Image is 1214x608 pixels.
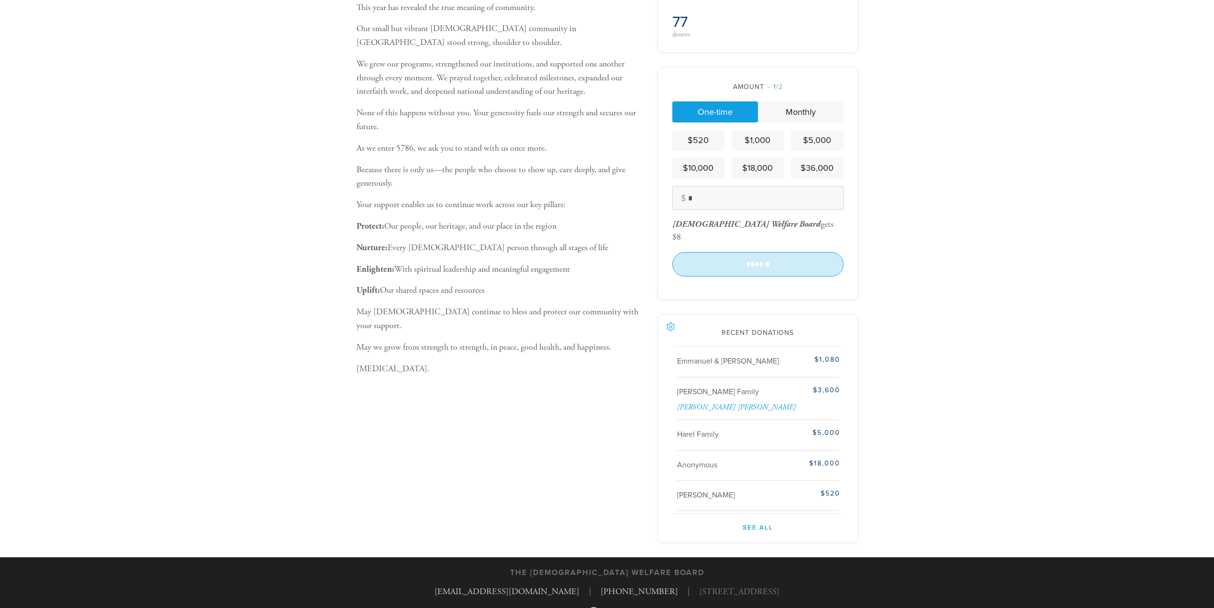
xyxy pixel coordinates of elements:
[676,134,721,147] div: $520
[783,428,840,438] div: $5,000
[672,232,681,243] div: $8
[699,585,780,598] span: [STREET_ADDRESS]
[356,362,643,376] p: [MEDICAL_DATA].
[356,305,643,333] p: May [DEMOGRAPHIC_DATA] continue to bless and protect our community with your support.
[356,285,380,296] b: Uplift:
[356,242,388,253] b: Nurture:
[677,403,840,412] div: [PERSON_NAME] [PERSON_NAME]
[688,585,690,598] span: |
[676,162,721,175] div: $10,000
[356,198,643,212] p: Your support enables us to continue work across our key pillars:
[773,83,776,91] span: 1
[672,219,821,230] span: [DEMOGRAPHIC_DATA] Welfare Board
[677,460,717,470] span: Anonymous
[356,221,384,232] b: Protect:
[791,158,843,178] a: $36,000
[601,586,678,597] a: [PHONE_NUMBER]
[783,354,840,365] div: $1,080
[356,1,643,15] p: This year has revealed the true meaning of community.
[589,585,591,598] span: |
[672,329,844,337] h2: Recent Donations
[768,83,783,91] span: /2
[356,264,394,275] b: Enlighten:
[732,158,784,178] a: $18,000
[434,586,579,597] a: [EMAIL_ADDRESS][DOMAIN_NAME]
[672,219,834,230] div: gets
[672,82,844,92] div: Amount
[356,57,643,99] p: We grew our programs, strengthened our institutions, and supported one another through every mome...
[672,31,755,38] div: donors
[356,341,643,354] p: May we grow from strength to strength, in peace, good health, and happiness.
[356,284,643,298] p: Our shared spaces and resources
[735,134,780,147] div: $1,000
[356,263,643,276] p: With spiritual leadership and meaningful engagement
[672,101,758,122] a: One-time
[677,490,735,500] span: [PERSON_NAME]
[677,387,759,397] span: [PERSON_NAME] Family
[795,134,839,147] div: $5,000
[783,458,840,468] div: $18,000
[672,158,724,178] a: $10,000
[672,514,844,533] a: See All
[783,385,840,395] div: $3,600
[783,488,840,498] div: $520
[758,101,844,122] a: Monthly
[356,241,643,255] p: Every [DEMOGRAPHIC_DATA] person through all stages of life
[356,220,643,233] p: Our people, our heritage, and our place in the region
[672,13,755,31] h2: 77
[795,162,839,175] div: $36,000
[677,356,779,366] span: Emmanuel & [PERSON_NAME]
[735,162,780,175] div: $18,000
[356,22,643,50] p: Our small but vibrant [DEMOGRAPHIC_DATA] community in [GEOGRAPHIC_DATA] stood strong, shoulder to...
[732,130,784,151] a: $1,000
[356,106,643,134] p: None of this happens without you. Your generosity fuels our strength and secures our future.
[791,130,843,151] a: $5,000
[672,130,724,151] a: $520
[677,430,719,439] span: Harel Family
[356,142,643,155] p: As we enter 5786, we ask you to stand with us once more.
[510,568,704,577] h3: The [DEMOGRAPHIC_DATA] Welfare Board
[356,163,643,191] p: Because there is only us—the people who choose to show up, care deeply, and give generously.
